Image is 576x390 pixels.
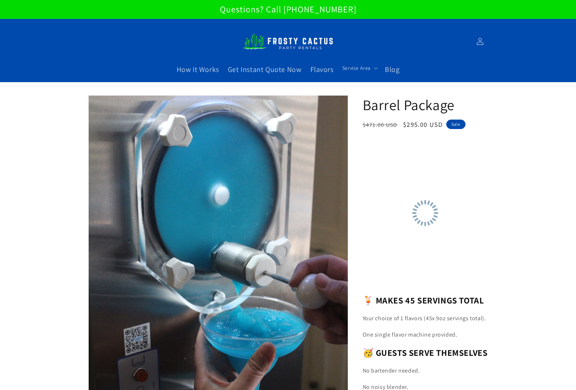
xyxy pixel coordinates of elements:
[223,60,306,79] a: Get Instant Quote Now
[243,29,334,54] img: Frosty Cactus Margarita machine rentals Slushy machine rentals dirt soda dirty slushies
[310,65,334,74] span: Flavors
[342,65,371,71] span: Service Area
[338,60,380,76] summary: Service Area
[363,347,488,358] b: 🥳 GUESTS SERVE THEMSELVES
[228,65,302,74] span: Get Instant Quote Now
[363,95,488,114] h1: Barrel Package
[363,367,420,374] span: ​​No bartender needed.
[306,60,338,79] a: Flavors
[403,120,443,129] span: $295.00 USD
[363,314,486,322] span: Your choice of 1 flavors (45x 9oz servings total).
[172,60,223,79] a: How It Works
[446,120,466,129] span: Sale
[363,294,484,306] b: 🍹 MAKES 45 SERVINGS TOTAL
[385,65,399,74] span: Blog
[363,121,398,129] s: $471.00 USD
[177,65,219,74] span: How It Works
[380,60,404,79] a: Blog
[363,331,458,338] span: One single flavor machine provided.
